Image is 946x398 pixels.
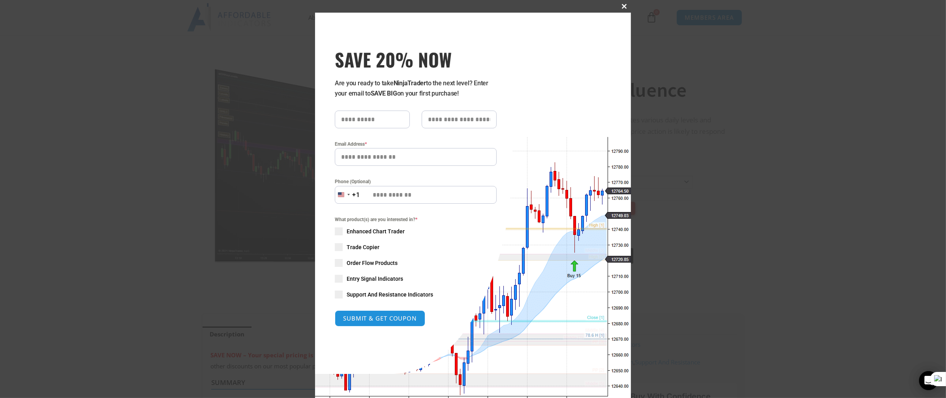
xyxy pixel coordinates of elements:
[919,371,938,390] div: Open Intercom Messenger
[335,243,497,251] label: Trade Copier
[347,243,379,251] span: Trade Copier
[335,275,497,283] label: Entry Signal Indicators
[335,216,497,223] span: What product(s) are you interested in?
[335,186,360,204] button: Selected country
[347,227,405,235] span: Enhanced Chart Trader
[347,291,433,298] span: Support And Resistance Indicators
[335,78,497,99] p: Are you ready to take to the next level? Enter your email to on your first purchase!
[335,178,497,186] label: Phone (Optional)
[335,48,497,70] span: SAVE 20% NOW
[394,79,426,87] strong: NinjaTrader
[335,310,425,327] button: SUBMIT & GET COUPON
[347,259,398,267] span: Order Flow Products
[335,140,497,148] label: Email Address
[335,291,497,298] label: Support And Resistance Indicators
[371,90,397,97] strong: SAVE BIG
[335,259,497,267] label: Order Flow Products
[335,227,497,235] label: Enhanced Chart Trader
[352,190,360,200] div: +1
[347,275,403,283] span: Entry Signal Indicators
